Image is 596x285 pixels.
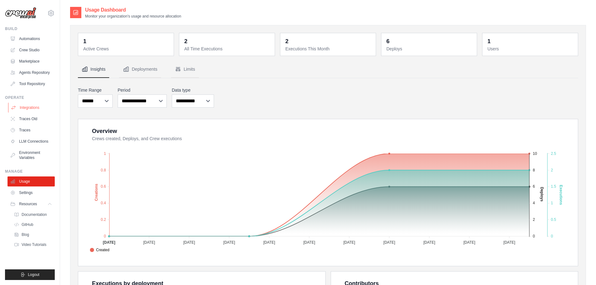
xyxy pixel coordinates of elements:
[303,240,315,245] tspan: [DATE]
[5,7,36,19] img: Logo
[11,220,55,229] a: GitHub
[78,87,113,93] label: Time Range
[487,46,574,52] dt: Users
[551,151,556,156] tspan: 2.5
[172,87,214,93] label: Data type
[11,210,55,219] a: Documentation
[383,240,395,245] tspan: [DATE]
[533,184,535,189] tspan: 6
[533,201,535,205] tspan: 4
[8,34,55,44] a: Automations
[8,188,55,198] a: Settings
[533,234,535,238] tspan: 0
[104,151,106,156] tspan: 1
[28,272,39,277] span: Logout
[533,217,535,222] tspan: 2
[263,240,275,245] tspan: [DATE]
[101,184,106,189] tspan: 0.6
[22,232,29,237] span: Blog
[8,176,55,186] a: Usage
[90,247,110,253] span: Created
[487,37,491,46] div: 1
[119,61,161,78] button: Deployments
[8,56,55,66] a: Marketplace
[101,201,106,205] tspan: 0.4
[551,234,553,238] tspan: 0
[559,185,563,205] text: Executions
[83,46,170,52] dt: Active Crews
[143,240,155,245] tspan: [DATE]
[386,46,473,52] dt: Deploys
[11,230,55,239] a: Blog
[184,37,187,46] div: 2
[22,222,33,227] span: GitHub
[8,148,55,163] a: Environment Variables
[503,240,515,245] tspan: [DATE]
[551,184,556,189] tspan: 1.5
[285,46,372,52] dt: Executions This Month
[92,135,570,142] dt: Crews created, Deploys, and Crew executions
[19,201,37,206] span: Resources
[223,240,235,245] tspan: [DATE]
[5,26,55,31] div: Build
[8,125,55,135] a: Traces
[184,46,271,52] dt: All Time Executions
[540,187,544,201] text: Deploys
[533,151,537,156] tspan: 10
[5,95,55,100] div: Operate
[78,61,578,78] nav: Tabs
[8,45,55,55] a: Crew Studio
[8,79,55,89] a: Tool Repository
[83,37,86,46] div: 1
[171,61,199,78] button: Limits
[104,234,106,238] tspan: 0
[551,217,556,222] tspan: 0.5
[533,168,535,172] tspan: 8
[551,168,553,172] tspan: 2
[11,240,55,249] a: Video Tutorials
[85,6,181,14] h2: Usage Dashboard
[386,37,390,46] div: 6
[92,127,117,135] div: Overview
[8,103,55,113] a: Integrations
[8,114,55,124] a: Traces Old
[463,240,475,245] tspan: [DATE]
[8,136,55,146] a: LLM Connections
[8,68,55,78] a: Agents Repository
[94,184,99,201] text: Creations
[22,242,46,247] span: Video Tutorials
[103,240,115,245] tspan: [DATE]
[423,240,435,245] tspan: [DATE]
[5,169,55,174] div: Manage
[343,240,355,245] tspan: [DATE]
[285,37,288,46] div: 2
[101,168,106,172] tspan: 0.8
[8,199,55,209] button: Resources
[118,87,167,93] label: Period
[551,201,553,205] tspan: 1
[101,217,106,222] tspan: 0.2
[85,14,181,19] p: Monitor your organization's usage and resource allocation
[5,269,55,280] button: Logout
[22,212,47,217] span: Documentation
[78,61,109,78] button: Insights
[183,240,195,245] tspan: [DATE]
